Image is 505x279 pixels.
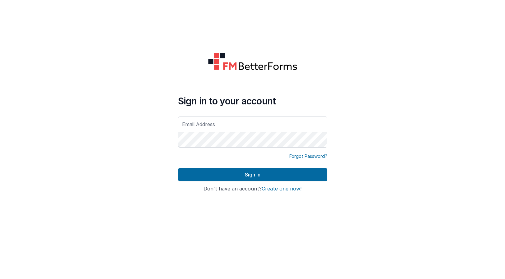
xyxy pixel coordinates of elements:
h4: Don't have an account? [178,186,327,192]
button: Sign In [178,168,327,181]
button: Create one now! [262,186,302,192]
a: Forgot Password? [289,153,327,159]
h4: Sign in to your account [178,95,327,107]
input: Email Address [178,117,327,132]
